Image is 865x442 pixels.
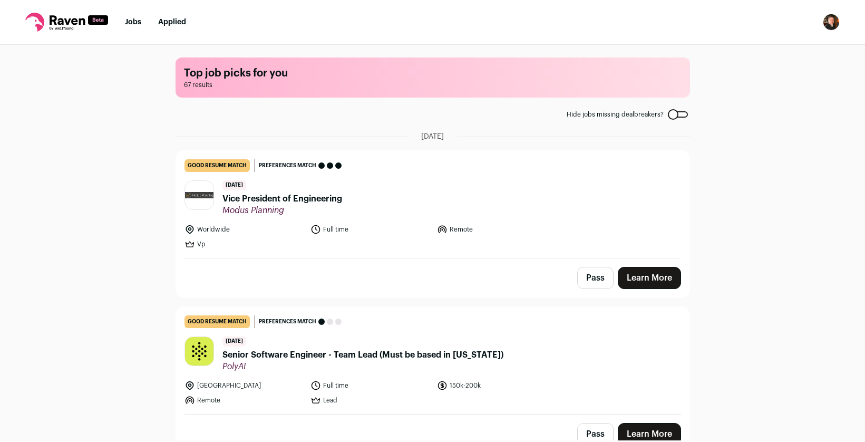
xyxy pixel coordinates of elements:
img: 2bdf47d34c79fc25bf5c48b0c212c7af96262fb833d5ad652971dd1cc03de7b2.jpg [185,337,213,366]
span: Vice President of Engineering [222,193,342,205]
a: Jobs [125,18,141,26]
h1: Top job picks for you [184,66,682,81]
span: [DATE] [421,131,444,142]
img: 338981-medium_jpg [823,14,840,31]
span: [DATE] [222,337,246,347]
div: good resume match [184,315,250,328]
div: good resume match [184,159,250,172]
li: Remote [437,224,557,235]
span: Preferences match [259,160,316,171]
a: Learn More [618,267,681,289]
span: PolyAI [222,361,503,372]
a: good resume match Preferences match [DATE] Senior Software Engineer - Team Lead (Must be based in... [176,307,689,414]
span: Senior Software Engineer - Team Lead (Must be based in [US_STATE]) [222,349,503,361]
li: Full time [310,380,431,391]
li: [GEOGRAPHIC_DATA] [184,380,305,391]
li: Vp [184,239,305,249]
button: Open dropdown [823,14,840,31]
a: Applied [158,18,186,26]
li: Remote [184,395,305,406]
span: Preferences match [259,316,316,327]
span: [DATE] [222,180,246,190]
span: Modus Planning [222,205,342,216]
li: Worldwide [184,224,305,235]
button: Pass [577,267,614,289]
li: Full time [310,224,431,235]
li: Lead [310,395,431,406]
a: good resume match Preferences match [DATE] Vice President of Engineering Modus Planning Worldwide... [176,151,689,258]
span: Hide jobs missing dealbreakers? [567,110,664,119]
img: f15b0c158515b847e25843af59894f9f1b504b24945e4d849c9ba2543710cf31.png [185,192,213,198]
li: 150k-200k [437,380,557,391]
span: 67 results [184,81,682,89]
